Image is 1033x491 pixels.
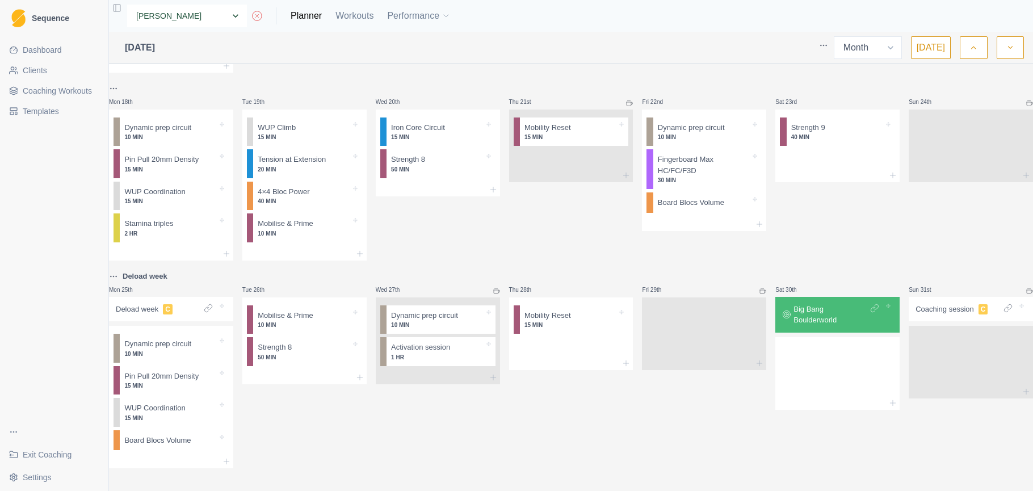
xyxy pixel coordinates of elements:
[247,305,362,334] div: Mobilise & Prime10 MIN
[380,117,495,146] div: Iron Core Circuit15 MIN
[114,398,229,427] div: WUP Coordination15 MIN
[658,133,750,141] p: 10 MIN
[658,154,750,176] p: Fingerboard Max HC/FC/F3D
[391,310,458,321] p: Dynamic prep circuit
[514,305,629,334] div: Mobility Reset15 MIN
[258,154,326,165] p: Tension at Extension
[124,414,217,422] p: 15 MIN
[658,197,724,208] p: Board Blocs Volume
[642,98,676,106] p: Fri 22nd
[258,186,309,198] p: 4×4 Bloc Power
[780,117,895,146] div: Strength 940 MIN
[793,304,868,326] p: Big Bang Boulderworld
[125,41,155,54] span: [DATE]
[258,310,313,321] p: Mobilise & Prime
[646,149,762,189] div: Fingerboard Max HC/FC/F3D30 MIN
[5,41,104,59] a: Dashboard
[909,297,1033,322] div: Coaching sessionC
[391,154,425,165] p: Strength 8
[124,122,191,133] p: Dynamic prep circuit
[116,304,158,315] p: Deload week
[979,304,988,314] span: C
[114,334,229,363] div: Dynamic prep circuit10 MIN
[23,85,92,96] span: Coaching Workouts
[114,117,229,146] div: Dynamic prep circuit10 MIN
[911,36,951,59] button: [DATE]
[5,82,104,100] a: Coaching Workouts
[258,122,296,133] p: WUP Climb
[646,117,762,146] div: Dynamic prep circuit10 MIN
[916,304,974,315] p: Coaching session
[909,286,943,294] p: Sun 31st
[509,286,543,294] p: Thu 28th
[124,133,217,141] p: 10 MIN
[114,149,229,178] div: Pin Pull 20mm Density15 MIN
[124,154,199,165] p: Pin Pull 20mm Density
[380,149,495,178] div: Strength 850 MIN
[258,321,350,329] p: 10 MIN
[5,102,104,120] a: Templates
[509,98,543,106] p: Thu 21st
[658,122,725,133] p: Dynamic prep circuit
[5,468,104,486] button: Settings
[258,197,350,205] p: 40 MIN
[391,122,445,133] p: Iron Core Circuit
[658,176,750,184] p: 30 MIN
[376,98,410,106] p: Wed 20th
[32,14,69,22] span: Sequence
[242,98,276,106] p: Tue 19th
[23,44,62,56] span: Dashboard
[124,435,191,446] p: Board Blocs Volume
[114,430,229,451] div: Board Blocs Volume
[124,338,191,350] p: Dynamic prep circuit
[5,446,104,464] a: Exit Coaching
[524,133,617,141] p: 15 MIN
[514,117,629,146] div: Mobility Reset15 MIN
[124,229,217,238] p: 2 HR
[775,286,809,294] p: Sat 30th
[109,297,233,322] div: Deload weekC
[391,133,484,141] p: 15 MIN
[909,98,943,106] p: Sun 24th
[376,286,410,294] p: Wed 27th
[123,271,167,282] p: Deload week
[387,5,451,27] button: Performance
[524,122,571,133] p: Mobility Reset
[114,366,229,395] div: Pin Pull 20mm Density15 MIN
[11,9,26,28] img: Logo
[5,5,104,32] a: LogoSequence
[524,321,617,329] p: 15 MIN
[124,186,185,198] p: WUP Coordination
[258,218,313,229] p: Mobilise & Prime
[5,61,104,79] a: Clients
[247,149,362,178] div: Tension at Extension20 MIN
[124,371,199,382] p: Pin Pull 20mm Density
[23,449,72,460] span: Exit Coaching
[258,342,292,353] p: Strength 8
[124,350,217,358] p: 10 MIN
[163,304,173,314] span: C
[391,165,484,174] p: 50 MIN
[775,98,809,106] p: Sat 23rd
[391,353,484,362] p: 1 HR
[791,122,825,133] p: Strength 9
[391,342,450,353] p: Activation session
[124,218,173,229] p: Stamina triples
[124,165,217,174] p: 15 MIN
[124,381,217,390] p: 15 MIN
[380,337,495,366] div: Activation session1 HR
[258,165,350,174] p: 20 MIN
[23,106,59,117] span: Templates
[247,117,362,146] div: WUP Climb15 MIN
[23,65,47,76] span: Clients
[247,182,362,211] div: 4×4 Bloc Power40 MIN
[791,133,884,141] p: 40 MIN
[124,197,217,205] p: 15 MIN
[258,229,350,238] p: 10 MIN
[124,402,185,414] p: WUP Coordination
[775,297,900,333] div: Big Bang Boulderworld
[114,213,229,242] div: Stamina triples2 HR
[258,353,350,362] p: 50 MIN
[109,286,143,294] p: Mon 25th
[335,9,373,23] a: Workouts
